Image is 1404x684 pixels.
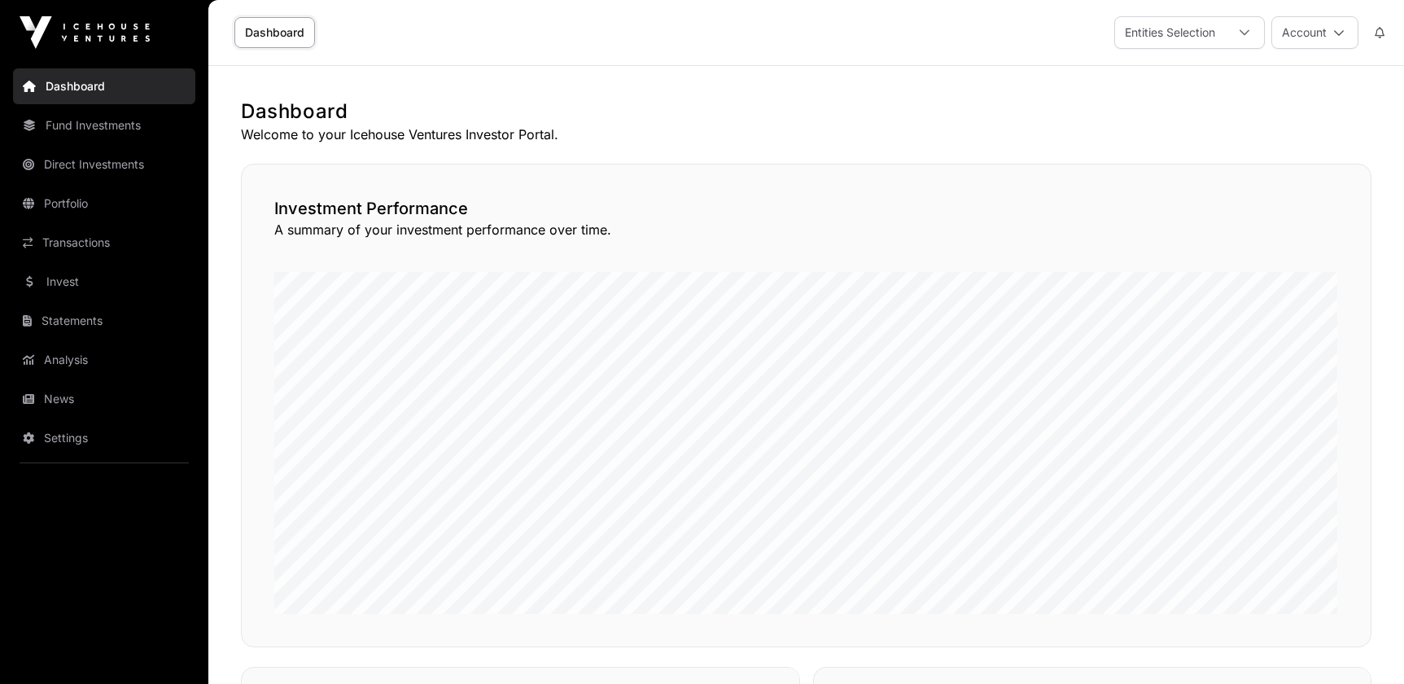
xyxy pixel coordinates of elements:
a: Fund Investments [13,107,195,143]
h2: Investment Performance [274,197,1338,220]
button: Account [1271,16,1358,49]
a: Transactions [13,225,195,261]
p: Welcome to your Icehouse Ventures Investor Portal. [241,125,1371,144]
a: Invest [13,264,195,300]
a: News [13,381,195,417]
a: Settings [13,420,195,456]
a: Portfolio [13,186,195,221]
div: Entities Selection [1115,17,1225,48]
a: Dashboard [234,17,315,48]
a: Analysis [13,342,195,378]
iframe: Chat Widget [1323,606,1404,684]
a: Statements [13,303,195,339]
h1: Dashboard [241,99,1371,125]
a: Dashboard [13,68,195,104]
img: Icehouse Ventures Logo [20,16,150,49]
p: A summary of your investment performance over time. [274,220,1338,239]
a: Direct Investments [13,147,195,182]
